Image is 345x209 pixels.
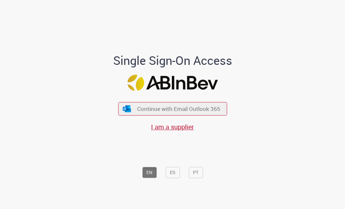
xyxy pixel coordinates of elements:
[166,167,180,178] button: ES
[137,105,220,113] span: Continue with Email Outlook 365
[122,105,132,112] img: ícone Azure/Microsoft 360
[127,75,218,91] img: Logo ABInBev
[118,102,227,116] button: ícone Azure/Microsoft 360 Continue with Email Outlook 365
[189,167,203,178] button: PT
[151,123,194,132] a: I am a supplier
[98,54,248,67] h1: Single Sign-On Access
[142,167,157,178] button: EN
